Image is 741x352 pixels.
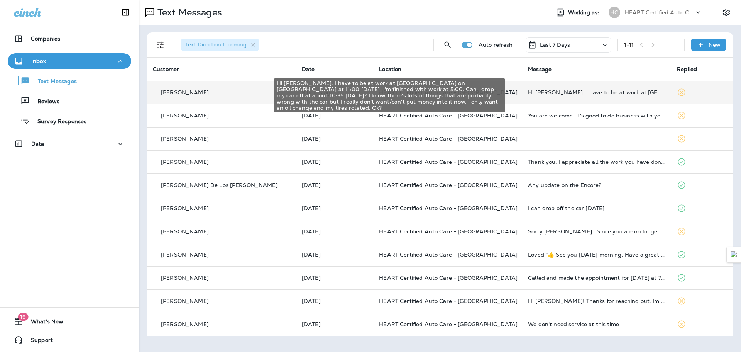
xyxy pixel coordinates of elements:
[30,98,59,105] p: Reviews
[625,9,694,15] p: HEART Certified Auto Care
[528,298,665,304] div: Hi Kieesha! Thanks for reaching out. Im good for now. Have a good day.
[302,275,367,281] p: Aug 4, 2025 09:41 AM
[23,337,53,346] span: Support
[528,112,665,119] div: You are welcome. It's good to do business with you. I have a little complaint. About one and a ha...
[23,318,63,328] span: What's New
[161,205,209,211] p: [PERSON_NAME]
[161,89,209,95] p: [PERSON_NAME]
[274,78,505,112] div: Hi [PERSON_NAME]. I have to be at work at [GEOGRAPHIC_DATA] on [GEOGRAPHIC_DATA] at 11:00 [DATE]....
[379,205,518,212] span: HEART Certified Auto Care - [GEOGRAPHIC_DATA]
[302,252,367,258] p: Aug 4, 2025 11:14 AM
[153,66,179,73] span: Customer
[302,298,367,304] p: Aug 4, 2025 09:29 AM
[379,321,518,328] span: HEART Certified Auto Care - [GEOGRAPHIC_DATA]
[8,93,131,109] button: Reviews
[18,313,28,321] span: 19
[709,42,721,48] p: New
[8,113,131,129] button: Survey Responses
[31,141,44,147] p: Data
[528,228,665,235] div: Sorry Kieesha...Since you are no longer open on Saturday, I will have to wait another 2 weeks or ...
[528,182,665,188] div: Any update on the Encore?
[302,66,315,73] span: Date
[302,205,367,211] p: Aug 5, 2025 10:28 AM
[731,251,738,258] img: Detect Auto
[719,5,733,19] button: Settings
[379,66,401,73] span: Location
[302,136,367,142] p: Aug 7, 2025 10:47 AM
[30,78,77,85] p: Text Messages
[540,42,570,48] p: Last 7 Days
[302,182,367,188] p: Aug 6, 2025 02:05 PM
[161,112,209,119] p: [PERSON_NAME]
[302,228,367,235] p: Aug 4, 2025 12:56 PM
[8,314,131,329] button: 19What's New
[161,159,209,165] p: [PERSON_NAME]
[185,41,247,48] span: Text Direction : Incoming
[31,58,46,64] p: Inbox
[528,205,665,211] div: I can drop off the car today
[379,251,518,258] span: HEART Certified Auto Care - [GEOGRAPHIC_DATA]
[154,7,222,18] p: Text Messages
[379,298,518,304] span: HEART Certified Auto Care - [GEOGRAPHIC_DATA]
[8,73,131,89] button: Text Messages
[528,275,665,281] div: Called and made the appointment for tomorrow at 7:30.
[528,89,665,95] div: Hi Kieesha. I have to be at work at Stella on central street at 11:00 on Tuesday. I'm finished wi...
[440,37,455,53] button: Search Messages
[161,228,209,235] p: [PERSON_NAME]
[568,9,601,16] span: Working as:
[161,275,209,281] p: [PERSON_NAME]
[379,182,518,189] span: HEART Certified Auto Care - [GEOGRAPHIC_DATA]
[161,252,209,258] p: [PERSON_NAME]
[161,136,209,142] p: [PERSON_NAME]
[302,321,367,327] p: Aug 4, 2025 09:05 AM
[181,39,259,51] div: Text Direction:Incoming
[31,36,60,42] p: Companies
[677,66,697,73] span: Replied
[302,112,367,119] p: Aug 8, 2025 10:16 AM
[8,31,131,46] button: Companies
[479,42,513,48] p: Auto refresh
[153,37,168,53] button: Filters
[528,159,665,165] div: Thank you. I appreciate all the work you have done.
[161,182,278,188] p: [PERSON_NAME] De Los [PERSON_NAME]
[624,42,634,48] div: 1 - 11
[528,66,552,73] span: Message
[161,298,209,304] p: [PERSON_NAME]
[8,53,131,69] button: Inbox
[379,228,518,235] span: HEART Certified Auto Care - [GEOGRAPHIC_DATA]
[379,274,518,281] span: HEART Certified Auto Care - [GEOGRAPHIC_DATA]
[8,332,131,348] button: Support
[609,7,620,18] div: HC
[302,159,367,165] p: Aug 6, 2025 03:54 PM
[30,118,86,126] p: Survey Responses
[528,252,665,258] div: Loved “👍 See you Wednesday morning. Have a great day!”
[528,321,665,327] div: We don't need service at this time
[115,5,136,20] button: Collapse Sidebar
[161,321,209,327] p: [PERSON_NAME]
[379,112,518,119] span: HEART Certified Auto Care - [GEOGRAPHIC_DATA]
[379,135,518,142] span: HEART Certified Auto Care - [GEOGRAPHIC_DATA]
[379,158,518,165] span: HEART Certified Auto Care - [GEOGRAPHIC_DATA]
[8,136,131,151] button: Data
